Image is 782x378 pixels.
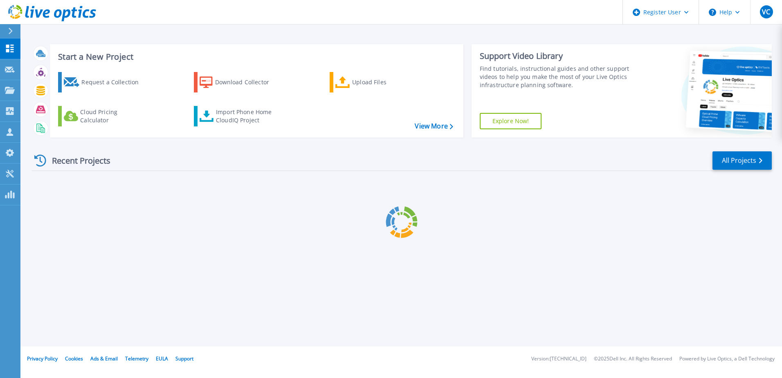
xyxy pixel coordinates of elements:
li: Powered by Live Optics, a Dell Technology [679,356,775,362]
a: Privacy Policy [27,355,58,362]
a: View More [415,122,453,130]
a: Cookies [65,355,83,362]
a: Cloud Pricing Calculator [58,106,149,126]
a: Telemetry [125,355,148,362]
div: Find tutorials, instructional guides and other support videos to help you make the most of your L... [480,65,633,89]
div: Download Collector [215,74,281,90]
li: © 2025 Dell Inc. All Rights Reserved [594,356,672,362]
h3: Start a New Project [58,52,453,61]
div: Cloud Pricing Calculator [80,108,146,124]
div: Request a Collection [81,74,147,90]
a: Explore Now! [480,113,542,129]
a: Request a Collection [58,72,149,92]
div: Import Phone Home CloudIQ Project [216,108,280,124]
div: Recent Projects [31,151,121,171]
span: VC [762,9,770,15]
a: Ads & Email [90,355,118,362]
li: Version: [TECHNICAL_ID] [531,356,586,362]
div: Support Video Library [480,51,633,61]
a: EULA [156,355,168,362]
a: All Projects [712,151,772,170]
a: Support [175,355,193,362]
a: Upload Files [330,72,421,92]
div: Upload Files [352,74,418,90]
a: Download Collector [194,72,285,92]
